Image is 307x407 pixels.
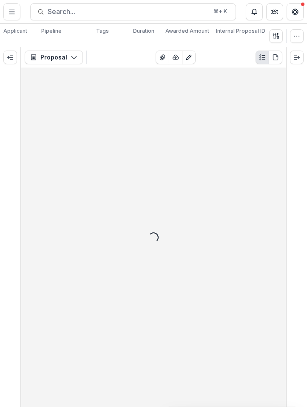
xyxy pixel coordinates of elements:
button: Notifications [246,3,263,20]
span: Search... [48,8,208,16]
button: Partners [266,3,283,20]
p: Applicant [3,27,27,35]
button: View Attached Files [156,51,169,64]
button: Expand left [3,51,17,64]
p: Awarded Amount [165,27,209,35]
button: Plaintext view [256,51,269,64]
button: Toggle Menu [3,3,20,20]
p: Pipeline [41,27,62,35]
p: Tags [96,27,109,35]
button: Edit as form [182,51,196,64]
button: PDF view [269,51,282,64]
button: Get Help [287,3,304,20]
div: ⌘ + K [212,7,229,16]
p: Internal Proposal ID [216,27,265,35]
p: Duration [133,27,154,35]
button: Search... [30,3,236,20]
button: Proposal [25,51,83,64]
button: Expand right [290,51,304,64]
